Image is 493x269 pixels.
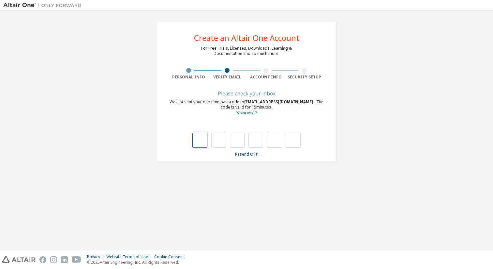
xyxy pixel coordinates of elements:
div: Security Setup [285,75,324,80]
img: Altair One [3,2,85,8]
div: Please check your inbox [169,92,324,95]
div: Account Info [246,75,285,80]
span: [EMAIL_ADDRESS][DOMAIN_NAME] [244,99,314,105]
div: Verify Email [208,75,247,80]
div: Privacy [87,254,106,260]
img: linkedin.svg [61,256,68,263]
div: Cookie Consent [154,254,188,260]
div: We just sent your one-time passcode to . The code is valid for 15 minutes. [169,99,324,115]
img: instagram.svg [50,256,57,263]
div: Personal Info [169,75,208,80]
a: Resend OTP [235,151,258,157]
img: altair_logo.svg [2,256,36,263]
img: youtube.svg [72,256,81,263]
div: For Free Trials, Licenses, Downloads, Learning & Documentation and so much more. [201,46,292,56]
a: Go back to the registration form [236,110,257,115]
p: © 2025 Altair Engineering, Inc. All Rights Reserved. [87,260,188,265]
div: Create an Altair One Account [194,34,299,42]
div: Website Terms of Use [106,254,154,260]
img: facebook.svg [39,256,46,263]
